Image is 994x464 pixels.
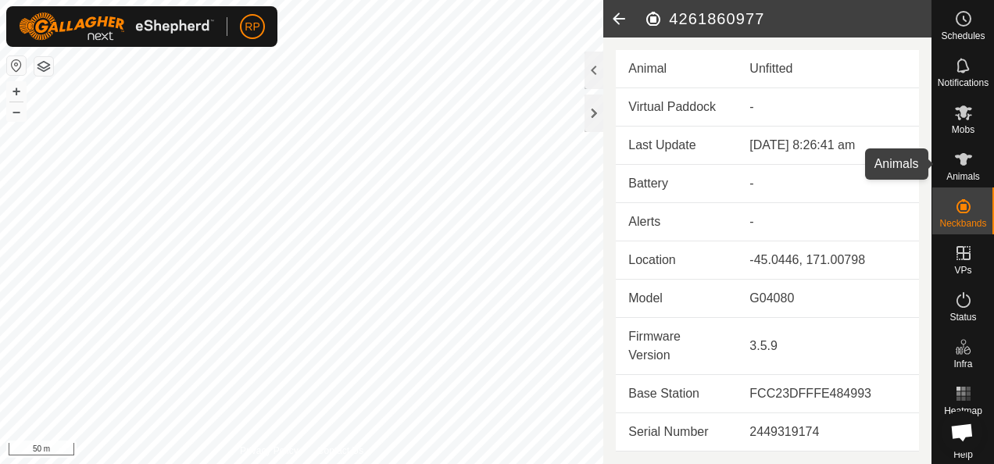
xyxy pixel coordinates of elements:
[949,312,976,322] span: Status
[941,31,985,41] span: Schedules
[944,406,982,416] span: Heatmap
[946,172,980,181] span: Animals
[616,165,737,203] td: Battery
[749,337,906,355] div: 3.5.9
[616,50,737,88] td: Animal
[954,266,971,275] span: VPs
[749,136,906,155] div: [DATE] 8:26:41 am
[938,78,989,87] span: Notifications
[749,289,906,308] div: G04080
[749,251,906,269] div: -45.0446, 171.00798
[749,423,906,441] div: 2449319174
[240,444,299,458] a: Privacy Policy
[941,411,983,453] div: Open chat
[616,413,737,452] td: Serial Number
[616,241,737,280] td: Location
[19,12,214,41] img: Gallagher Logo
[616,88,737,127] td: Virtual Paddock
[644,9,931,28] h2: 4261860977
[749,59,906,78] div: Unfitted
[939,219,986,228] span: Neckbands
[7,82,26,101] button: +
[953,450,973,459] span: Help
[616,203,737,241] td: Alerts
[34,57,53,76] button: Map Layers
[749,100,753,113] app-display-virtual-paddock-transition: -
[952,125,974,134] span: Mobs
[317,444,363,458] a: Contact Us
[7,56,26,75] button: Reset Map
[616,127,737,165] td: Last Update
[616,280,737,318] td: Model
[749,174,906,193] div: -
[245,19,259,35] span: RP
[7,102,26,121] button: –
[737,203,919,241] td: -
[953,359,972,369] span: Infra
[616,318,737,375] td: Firmware Version
[749,384,906,403] div: FCC23DFFFE484993
[616,375,737,413] td: Base Station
